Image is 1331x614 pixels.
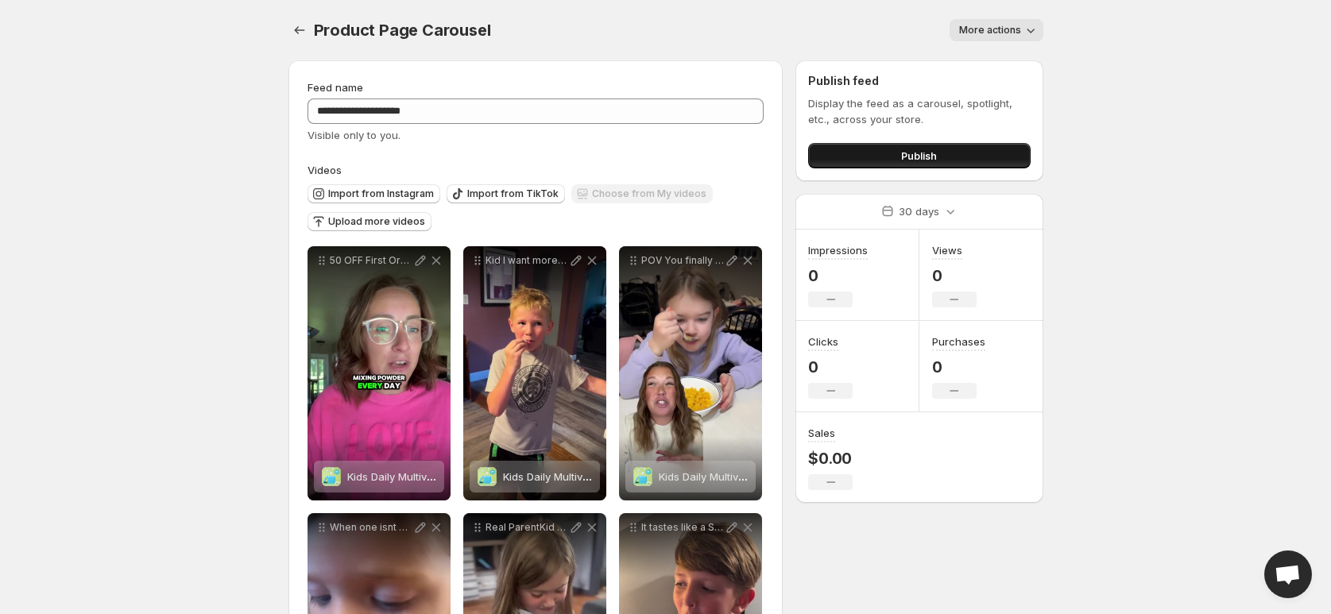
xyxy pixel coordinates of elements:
[808,334,838,349] h3: Clicks
[808,73,1030,89] h2: Publish feed
[308,129,400,141] span: Visible only to you.
[322,467,341,486] img: Kids Daily Multivitamin
[808,357,853,377] p: 0
[659,470,768,483] span: Kids Daily Multivitamin
[486,254,568,267] p: Kid I want more Mom Dont they taste like Smarties Plot twist Its not candy Its the smartest kids ...
[808,449,853,468] p: $0.00
[308,184,440,203] button: Import from Instagram
[330,254,412,267] p: 50 OFF First Order Meet the cleanest kids multivitamin on the planet made by parents who care bac...
[503,470,612,483] span: Kids Daily Multivitamin
[463,246,606,500] div: Kid I want more Mom Dont they taste like Smarties Plot twist Its not candy Its the smartest kids ...
[932,357,985,377] p: 0
[641,254,724,267] p: POV You finally find the multivitamin your picky eater actually loves and it WORKS No more meltdo...
[808,425,835,441] h3: Sales
[330,521,412,534] p: When one isnt enough This little one tried our Kids Daily Multivitamin and immediately asked for ...
[347,470,456,483] span: Kids Daily Multivitamin
[314,21,491,40] span: Product Page Carousel
[808,266,868,285] p: 0
[486,521,568,534] p: Real ParentKid Review Getting kids to take vitamins could be this easy They will love the taste o...
[308,246,451,500] div: 50 OFF First Order Meet the cleanest kids multivitamin on the planet made by parents who care bac...
[808,242,868,258] h3: Impressions
[328,215,425,228] span: Upload more videos
[932,242,962,258] h3: Views
[308,81,363,94] span: Feed name
[447,184,565,203] button: Import from TikTok
[478,467,497,486] img: Kids Daily Multivitamin
[467,187,559,200] span: Import from TikTok
[308,164,342,176] span: Videos
[308,212,431,231] button: Upload more videos
[899,203,939,219] p: 30 days
[619,246,762,500] div: POV You finally find the multivitamin your picky eater actually loves and it WORKS No more meltdo...
[901,148,937,164] span: Publish
[633,467,652,486] img: Kids Daily Multivitamin
[932,334,985,349] h3: Purchases
[1264,550,1312,598] a: Open chat
[932,266,977,285] p: 0
[950,19,1043,41] button: More actions
[641,521,724,534] p: It tastes like a Smartie When vitamins taste like candy but are packed with 17 essential nutrient...
[808,143,1030,168] button: Publish
[328,187,434,200] span: Import from Instagram
[808,95,1030,127] p: Display the feed as a carousel, spotlight, etc., across your store.
[288,19,311,41] button: Settings
[959,24,1021,37] span: More actions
